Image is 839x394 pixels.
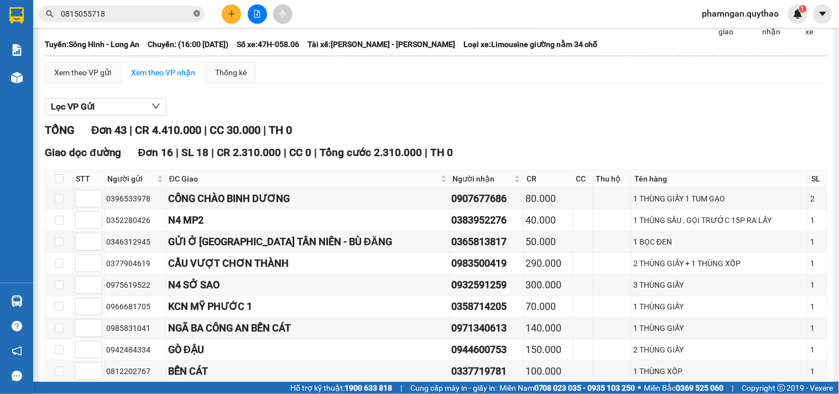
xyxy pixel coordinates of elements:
span: close-circle [194,9,200,19]
div: BẾN CÁT [168,364,448,379]
span: | [284,146,286,159]
input: Tìm tên, số ĐT hoặc mã đơn [61,8,191,20]
span: Miền Bắc [644,382,724,394]
span: notification [12,346,22,356]
span: Cung cấp máy in - giấy in: [410,382,497,394]
div: 100.000 [525,364,571,379]
div: 300.000 [525,277,571,293]
div: 0352280426 [106,214,164,226]
span: | [425,146,428,159]
th: STT [73,170,105,188]
div: KCN MỸ PHƯỚC 1 [168,299,448,314]
span: Hỗ trợ kỹ thuật: [290,382,392,394]
th: CR [524,170,574,188]
div: 0907677686 [452,191,522,206]
div: 0383952276 [452,212,522,228]
span: ĐC Giao [169,173,439,185]
img: solution-icon [11,44,23,56]
div: 0944600753 [452,342,522,357]
button: Lọc VP Gửi [45,98,166,116]
strong: 0708 023 035 - 0935 103 250 [534,383,635,392]
sup: 1 [799,5,807,13]
div: 0985831041 [106,322,164,334]
span: message [12,371,22,381]
span: Lọc VP Gửi [51,100,95,113]
strong: 1900 633 818 [345,383,392,392]
div: 0966681705 [106,300,164,313]
span: Người gửi [107,173,155,185]
div: 1 [810,322,825,334]
div: 1 THÙNG SẦU , GỌI TRƯỚC 15P RA LẤY [633,214,806,226]
div: 1 [810,279,825,291]
img: icon-new-feature [793,9,803,19]
th: Tên hàng [632,170,809,188]
span: TH 0 [430,146,453,159]
div: 70.000 [525,299,571,314]
div: 0365813817 [452,234,522,250]
div: 50.000 [525,234,571,250]
span: | [204,123,207,137]
div: 0975619522 [106,279,164,291]
div: 0337719781 [452,364,522,379]
span: CC 0 [289,146,311,159]
span: copyright [778,384,785,392]
div: 1 [810,344,825,356]
span: ⚪️ [638,386,642,390]
div: 3 THÙNG GIẤY [633,279,806,291]
div: Thống kê [215,66,247,79]
span: | [176,146,179,159]
div: 0812202767 [106,365,164,377]
span: Giao dọc đường [45,146,122,159]
div: 1 THÙNG XỐP [633,365,806,377]
th: CC [574,170,593,188]
img: logo-vxr [9,7,24,24]
b: Tuyến: Sông Hinh - Long An [45,40,139,49]
strong: 0369 525 060 [676,383,724,392]
span: CR 4.410.000 [135,123,201,137]
span: | [400,382,402,394]
div: 40.000 [525,212,571,228]
div: 150.000 [525,342,571,357]
div: GỬI Ở [GEOGRAPHIC_DATA] TÂN NIÊN - BÙ ĐĂNG [168,234,448,250]
span: | [129,123,132,137]
span: | [732,382,734,394]
span: | [263,123,266,137]
span: Tài xế: [PERSON_NAME] - [PERSON_NAME] [308,38,455,50]
span: Chuyến: (16:00 [DATE]) [148,38,228,50]
div: 1 [810,236,825,248]
div: 1 [810,300,825,313]
div: 290.000 [525,256,571,271]
th: Thu hộ [593,170,632,188]
span: Miền Nam [499,382,635,394]
div: Xem theo VP nhận [131,66,195,79]
span: CC 30.000 [210,123,260,137]
span: question-circle [12,321,22,331]
div: 1 THÙNG GIẤY [633,300,806,313]
span: CR 2.310.000 [217,146,281,159]
button: caret-down [813,4,832,24]
span: Người nhận [453,173,512,185]
div: 2 [810,193,825,205]
div: 2 THÙNG GIẤY + 1 THÙNG XỐP [633,257,806,269]
div: 0932591259 [452,277,522,293]
span: TỔNG [45,123,75,137]
div: 1 [810,365,825,377]
div: 80.000 [525,191,571,206]
span: | [211,146,214,159]
span: Đơn 43 [91,123,127,137]
div: 1 THÙNG GIẤY [633,322,806,334]
div: NGÃ BA CÔNG AN BẾN CÁT [168,320,448,336]
div: 2 THÙNG GIẤY [633,344,806,356]
span: caret-down [818,9,828,19]
div: 1 THÙNG GIẤY 1 TUM GẠO [633,193,806,205]
div: 0971340613 [452,320,522,336]
button: file-add [248,4,267,24]
div: CẦU VƯỢT CHƠN THÀNH [168,256,448,271]
span: 1 [801,5,805,13]
span: aim [279,10,286,18]
span: Đơn 16 [138,146,174,159]
span: Số xe: 47H-058.06 [237,38,299,50]
span: TH 0 [269,123,292,137]
th: SL [809,170,827,188]
img: warehouse-icon [11,72,23,84]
